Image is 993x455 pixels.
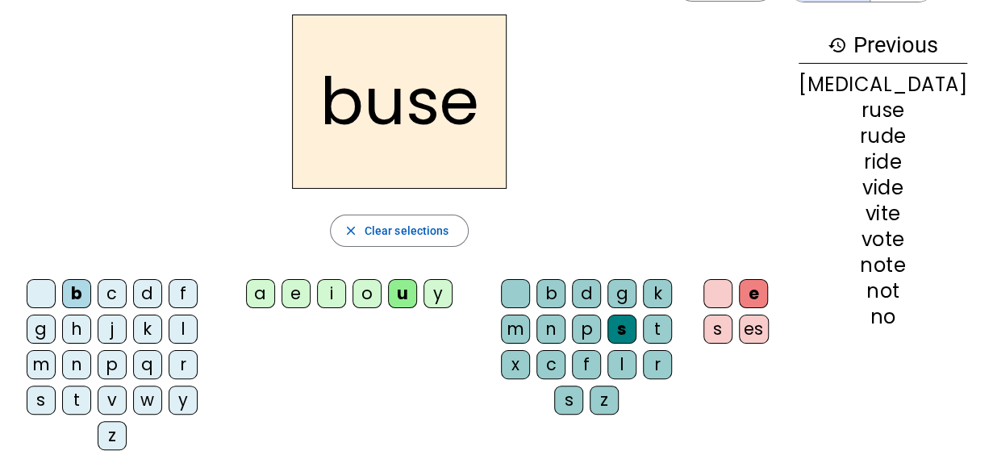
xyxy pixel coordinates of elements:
mat-icon: history [828,35,847,55]
div: z [590,386,619,415]
span: Clear selections [365,221,449,240]
div: f [572,350,601,379]
div: e [282,279,311,308]
div: x [501,350,530,379]
div: q [133,350,162,379]
div: d [572,279,601,308]
div: p [98,350,127,379]
div: m [27,350,56,379]
div: t [62,386,91,415]
div: a [246,279,275,308]
div: b [536,279,565,308]
div: s [27,386,56,415]
div: ruse [799,101,967,120]
div: l [169,315,198,344]
button: Clear selections [330,215,469,247]
div: j [98,315,127,344]
div: y [169,386,198,415]
div: ride [799,152,967,172]
div: not [799,282,967,301]
div: c [98,279,127,308]
div: b [62,279,91,308]
div: n [536,315,565,344]
div: s [703,315,732,344]
div: n [62,350,91,379]
div: z [98,421,127,450]
div: m [501,315,530,344]
div: t [643,315,672,344]
div: s [607,315,636,344]
div: r [643,350,672,379]
div: k [643,279,672,308]
div: p [572,315,601,344]
div: k [133,315,162,344]
div: l [607,350,636,379]
h3: Previous [799,27,967,64]
mat-icon: close [344,223,358,238]
div: u [388,279,417,308]
div: vote [799,230,967,249]
div: d [133,279,162,308]
div: [MEDICAL_DATA] [799,75,967,94]
div: vide [799,178,967,198]
div: o [353,279,382,308]
div: v [98,386,127,415]
div: es [739,315,769,344]
div: e [739,279,768,308]
div: s [554,386,583,415]
div: f [169,279,198,308]
div: r [169,350,198,379]
div: i [317,279,346,308]
div: note [799,256,967,275]
div: g [27,315,56,344]
div: g [607,279,636,308]
h2: buse [292,15,507,189]
div: rude [799,127,967,146]
div: no [799,307,967,327]
div: vite [799,204,967,223]
div: y [423,279,453,308]
div: h [62,315,91,344]
div: w [133,386,162,415]
div: c [536,350,565,379]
